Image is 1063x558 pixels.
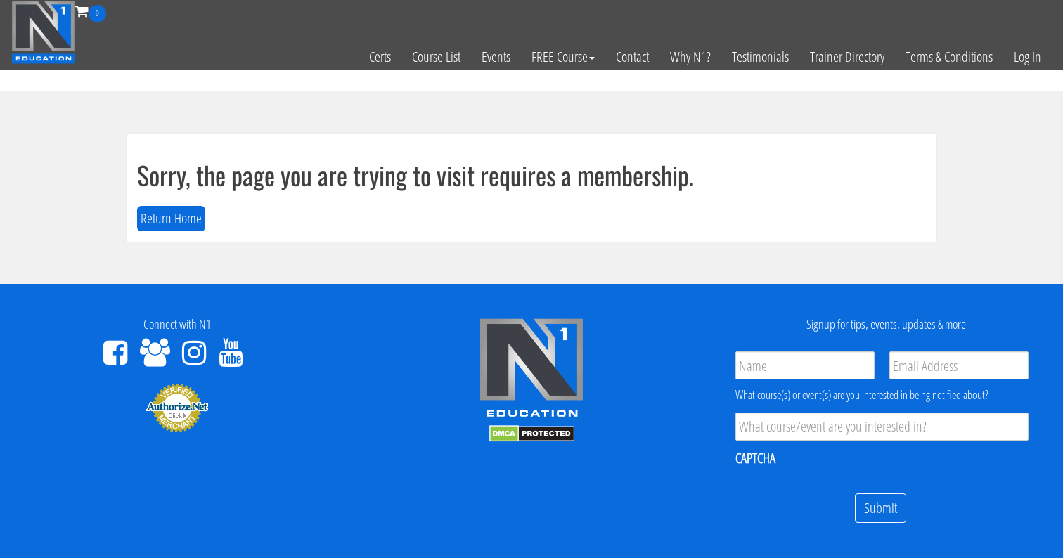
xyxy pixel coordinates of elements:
[605,22,659,91] a: Contact
[735,351,875,379] input: Name
[735,387,1029,403] div: What course(s) or event(s) are you interested in being notified about?
[895,22,1003,91] a: Terms & Conditions
[855,493,906,524] input: Submit
[521,22,605,91] a: FREE Course
[721,22,799,91] a: Testimonials
[659,22,721,91] a: Why N1?
[359,22,401,91] a: Certs
[89,5,106,22] span: 0
[11,1,75,64] img: n1-education
[1003,22,1052,91] a: Log In
[146,382,209,433] img: Authorize.Net Merchant - Click to Verify
[479,318,584,422] img: n1-edu-logo
[889,351,1029,379] input: Email Address
[137,206,205,232] button: Return Home
[489,425,574,442] img: DMCA.com Protection Status
[11,318,344,332] h4: Connect with N1
[471,22,521,91] a: Events
[799,22,895,91] a: Trainer Directory
[735,449,775,467] label: CAPTCHA
[137,161,926,189] h1: Sorry, the page you are trying to visit requires a membership.
[735,413,1029,441] input: What course/event are you interested in?
[719,318,1052,332] h4: Signup for tips, events, updates & more
[75,1,106,20] a: 0
[401,22,471,91] a: Course List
